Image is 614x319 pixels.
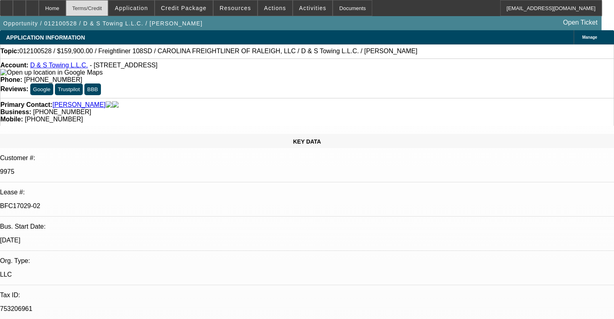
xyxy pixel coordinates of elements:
[25,116,83,123] span: [PHONE_NUMBER]
[19,48,417,55] span: 012100528 / $159,900.00 / Freightliner 108SD / CAROLINA FREIGHTLINER OF RALEIGH, LLC / D & S Towi...
[0,62,28,69] strong: Account:
[52,101,106,108] a: [PERSON_NAME]
[0,108,31,115] strong: Business:
[30,83,53,95] button: Google
[112,101,119,108] img: linkedin-icon.png
[84,83,101,95] button: BBB
[109,0,154,16] button: Application
[299,5,327,11] span: Activities
[106,101,112,108] img: facebook-icon.png
[293,0,333,16] button: Activities
[293,138,321,145] span: KEY DATA
[0,76,22,83] strong: Phone:
[6,34,85,41] span: APPLICATION INFORMATION
[155,0,213,16] button: Credit Package
[55,83,82,95] button: Trustpilot
[24,76,82,83] span: [PHONE_NUMBER]
[0,85,28,92] strong: Reviews:
[0,69,103,76] img: Open up location in Google Maps
[582,35,597,40] span: Manage
[258,0,292,16] button: Actions
[0,69,103,76] a: View Google Maps
[90,62,157,69] span: - [STREET_ADDRESS]
[161,5,207,11] span: Credit Package
[115,5,148,11] span: Application
[30,62,88,69] a: D & S Towing L.L.C.
[0,48,19,55] strong: Topic:
[560,16,601,29] a: Open Ticket
[220,5,251,11] span: Resources
[3,20,203,27] span: Opportunity / 012100528 / D & S Towing L.L.C. / [PERSON_NAME]
[33,108,91,115] span: [PHONE_NUMBER]
[0,116,23,123] strong: Mobile:
[264,5,286,11] span: Actions
[0,101,52,108] strong: Primary Contact:
[214,0,257,16] button: Resources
